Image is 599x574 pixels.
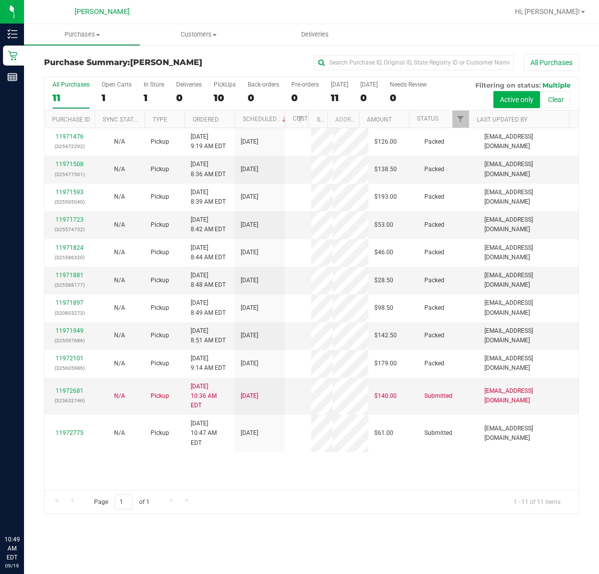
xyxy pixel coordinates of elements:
a: Deliveries [257,24,373,45]
button: N/A [114,192,125,202]
span: Packed [424,220,444,230]
a: Customers [140,24,256,45]
span: Packed [424,276,444,285]
span: [EMAIL_ADDRESS][DOMAIN_NAME] [484,386,572,405]
span: Purchases [24,30,140,39]
span: Not Applicable [114,392,125,399]
a: 11971824 [56,244,84,251]
button: N/A [114,165,125,174]
button: N/A [114,303,125,313]
span: [EMAIL_ADDRESS][DOMAIN_NAME] [484,271,572,290]
a: 11971593 [56,189,84,196]
div: PickUps [214,81,236,88]
span: $53.00 [374,220,393,230]
span: $193.00 [374,192,397,202]
span: Packed [424,248,444,257]
span: [EMAIL_ADDRESS][DOMAIN_NAME] [484,354,572,373]
a: 11971897 [56,299,84,306]
span: Packed [424,359,444,368]
span: [EMAIL_ADDRESS][DOMAIN_NAME] [484,326,572,345]
p: (325477501) [51,170,89,179]
span: 1 - 11 of 11 items [505,494,568,509]
span: Customers [141,30,256,39]
a: 11971723 [56,216,84,223]
span: Pickup [151,303,169,313]
span: Packed [424,192,444,202]
span: Packed [424,165,444,174]
a: Purchases [24,24,140,45]
span: Pickup [151,220,169,230]
span: Page of 1 [86,494,158,510]
span: [DATE] 8:39 AM EDT [191,188,226,207]
span: Not Applicable [114,304,125,311]
span: Packed [424,331,444,340]
span: Pickup [151,165,169,174]
span: Pickup [151,137,169,147]
inline-svg: Reports [8,72,18,82]
span: [DATE] [241,165,258,174]
span: Not Applicable [114,138,125,145]
div: [DATE] [360,81,378,88]
span: [EMAIL_ADDRESS][DOMAIN_NAME] [484,132,572,151]
span: [EMAIL_ADDRESS][DOMAIN_NAME] [484,243,572,262]
span: Not Applicable [114,193,125,200]
button: N/A [114,248,125,257]
a: 11971508 [56,161,84,168]
span: [DATE] 8:36 AM EDT [191,160,226,179]
span: [EMAIL_ADDRESS][DOMAIN_NAME] [484,424,572,443]
a: 11971881 [56,272,84,279]
div: All Purchases [53,81,90,88]
div: Pre-orders [291,81,319,88]
span: [DATE] [241,220,258,230]
span: Pickup [151,331,169,340]
p: (325632746) [51,396,89,405]
span: Multiple [542,81,570,89]
a: 11972101 [56,355,84,362]
a: 11971476 [56,133,84,140]
span: $126.00 [374,137,397,147]
span: Pickup [151,192,169,202]
iframe: Resource center unread badge [30,492,42,504]
span: $179.00 [374,359,397,368]
p: (325472292) [51,142,89,151]
span: [DATE] 8:44 AM EDT [191,243,226,262]
a: 11972681 [56,387,84,394]
inline-svg: Inventory [8,29,18,39]
span: Deliveries [288,30,342,39]
span: Pickup [151,391,169,401]
button: Active only [493,91,540,108]
span: Pickup [151,359,169,368]
span: $28.50 [374,276,393,285]
div: 0 [390,92,427,104]
button: N/A [114,276,125,285]
div: 0 [291,92,319,104]
span: [EMAIL_ADDRESS][DOMAIN_NAME] [484,215,572,234]
span: $61.00 [374,428,393,438]
a: Filter [292,111,308,128]
span: Pickup [151,248,169,257]
button: N/A [114,331,125,340]
span: [PERSON_NAME] [75,8,130,16]
a: Type [153,116,167,123]
p: 10:49 AM EDT [5,535,20,562]
span: $142.50 [374,331,397,340]
span: [DATE] [241,192,258,202]
div: Needs Review [390,81,427,88]
div: 11 [331,92,348,104]
span: Pickup [151,276,169,285]
button: N/A [114,137,125,147]
span: Not Applicable [114,221,125,228]
span: $46.00 [374,248,393,257]
span: [DATE] 8:48 AM EDT [191,271,226,290]
a: Last Updated By [477,116,527,123]
button: All Purchases [524,54,579,71]
span: $140.00 [374,391,397,401]
a: Amount [367,116,392,123]
div: 0 [248,92,279,104]
h3: Purchase Summary: [44,58,222,67]
span: Hi, [PERSON_NAME]! [515,8,580,16]
span: [DATE] [241,331,258,340]
th: Address [327,111,359,128]
div: Back-orders [248,81,279,88]
span: Not Applicable [114,166,125,173]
